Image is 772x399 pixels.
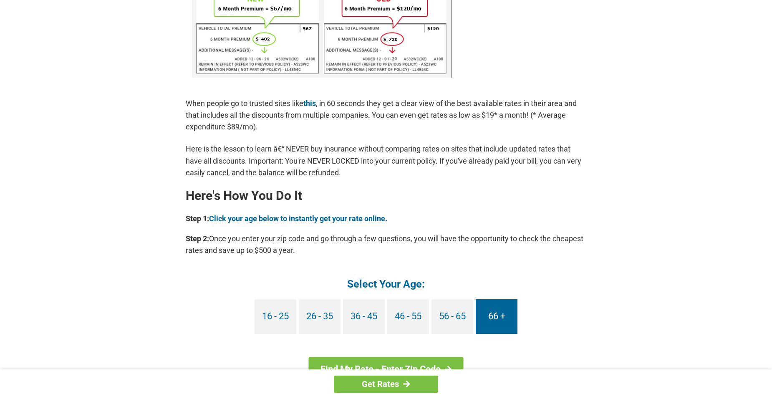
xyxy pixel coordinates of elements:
[303,99,316,108] a: this
[309,357,464,381] a: Find My Rate - Enter Zip Code
[186,214,209,223] b: Step 1:
[186,189,586,202] h2: Here's How You Do It
[476,299,517,334] a: 66 +
[334,376,438,393] a: Get Rates
[387,299,429,334] a: 46 - 55
[186,277,586,291] h4: Select Your Age:
[186,233,586,256] p: Once you enter your zip code and go through a few questions, you will have the opportunity to che...
[209,214,387,223] a: Click your age below to instantly get your rate online.
[186,143,586,178] p: Here is the lesson to learn â€“ NEVER buy insurance without comparing rates on sites that include...
[299,299,341,334] a: 26 - 35
[255,299,296,334] a: 16 - 25
[186,234,209,243] b: Step 2:
[343,299,385,334] a: 36 - 45
[186,98,586,133] p: When people go to trusted sites like , in 60 seconds they get a clear view of the best available ...
[431,299,473,334] a: 56 - 65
